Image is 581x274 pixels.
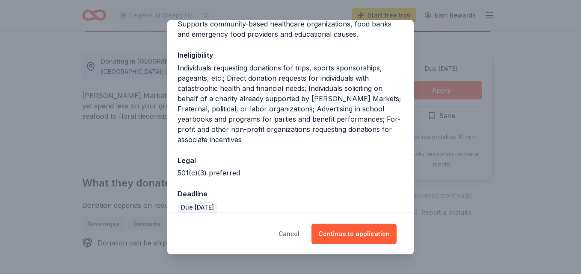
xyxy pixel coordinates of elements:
[178,188,403,199] div: Deadline
[178,63,403,145] div: Individuals requesting donations for trips, sports sponsorships, pageants, etc.; Direct donation ...
[279,224,299,244] button: Cancel
[311,224,397,244] button: Continue to application
[178,50,403,61] div: Ineligibility
[178,155,403,166] div: Legal
[178,19,403,39] div: Supports community-based healthcare organizations, food banks and emergency food providers and ed...
[178,201,217,213] div: Due [DATE]
[178,168,403,178] div: 501(c)(3) preferred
